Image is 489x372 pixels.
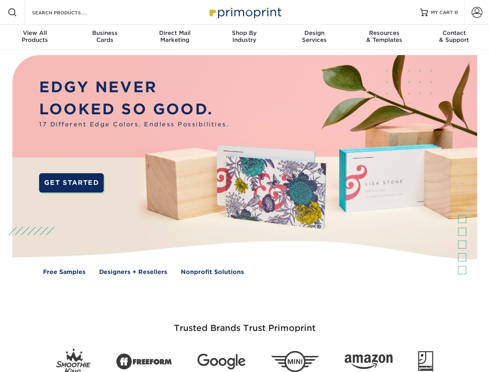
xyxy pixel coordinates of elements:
div: Services [280,29,349,43]
span: Shop By [209,29,279,36]
span: Business [70,29,139,36]
span: MY CART [431,9,453,16]
img: Primoprint [206,4,283,21]
div: & Templates [349,29,419,43]
img: Goodwill [418,351,433,372]
span: 0 [455,10,458,15]
a: Shop ByIndustry [209,25,279,50]
span: 17 Different Edge Colors. Endless Possibilities. [39,120,229,129]
span: Resources [349,29,419,36]
div: Marketing [140,29,209,43]
a: Contact& Support [419,25,489,50]
a: DesignServices [280,25,349,50]
a: Designers + Resellers [99,268,167,277]
a: Resources& Templates [349,25,419,50]
div: Cards [70,29,139,43]
img: Amazon [345,355,393,369]
a: Nonprofit Solutions [181,268,244,277]
span: Design [280,29,349,36]
div: Industry [209,29,279,43]
a: Direct MailMarketing [140,25,209,50]
p: LOOKED SO GOOD. [39,98,229,121]
h3: Trusted Brands Trust Primoprint [18,305,471,343]
img: Google [197,354,245,370]
span: Contact [419,29,489,36]
a: GET STARTED [39,173,104,193]
a: BusinessCards [70,25,139,50]
input: SEARCH PRODUCTS..... [31,8,107,17]
a: Free Samples [43,268,86,277]
p: EDGY NEVER [39,76,229,98]
span: Direct Mail [140,29,209,36]
div: & Support [419,29,489,43]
